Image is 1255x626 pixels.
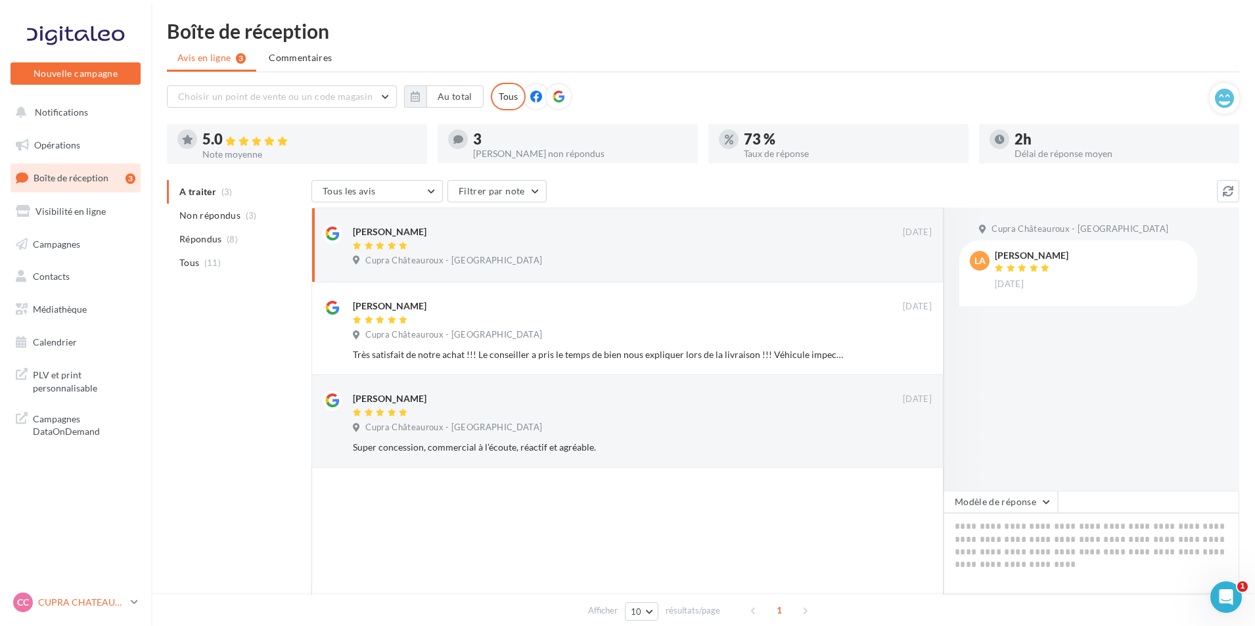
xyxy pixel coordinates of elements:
[588,604,618,617] span: Afficher
[179,209,240,222] span: Non répondus
[8,131,143,159] a: Opérations
[33,303,87,315] span: Médiathèque
[179,256,199,269] span: Tous
[365,255,542,267] span: Cupra Châteauroux - [GEOGRAPHIC_DATA]
[179,233,222,246] span: Répondus
[33,366,135,394] span: PLV et print personnalisable
[35,106,88,118] span: Notifications
[11,590,141,615] a: CC CUPRA CHATEAUROUX
[404,85,484,108] button: Au total
[8,296,143,323] a: Médiathèque
[1210,581,1242,613] iframe: Intercom live chat
[353,441,846,454] div: Super concession, commercial à l’écoute, réactif et agréable.
[992,223,1168,235] span: Cupra Châteauroux - [GEOGRAPHIC_DATA]
[903,393,932,405] span: [DATE]
[178,91,373,102] span: Choisir un point de vente ou un code magasin
[491,83,526,110] div: Tous
[365,422,542,434] span: Cupra Châteauroux - [GEOGRAPHIC_DATA]
[426,85,484,108] button: Au total
[903,227,932,238] span: [DATE]
[167,85,397,108] button: Choisir un point de vente ou un code magasin
[269,51,332,64] span: Commentaires
[1237,581,1248,592] span: 1
[8,198,143,225] a: Visibilité en ligne
[353,348,846,361] div: Très satisfait de notre achat !!! Le conseiller a pris le temps de bien nous expliquer lors de la...
[995,279,1024,290] span: [DATE]
[323,185,376,196] span: Tous les avis
[473,149,687,158] div: [PERSON_NAME] non répondus
[744,132,958,146] div: 73 %
[33,336,77,347] span: Calendrier
[1015,132,1229,146] div: 2h
[625,602,658,621] button: 10
[33,410,135,438] span: Campagnes DataOnDemand
[944,491,1058,513] button: Modèle de réponse
[447,180,547,202] button: Filtrer par note
[202,132,417,147] div: 5.0
[311,180,443,202] button: Tous les avis
[33,238,80,249] span: Campagnes
[246,210,257,221] span: (3)
[11,62,141,85] button: Nouvelle campagne
[34,172,108,183] span: Boîte de réception
[769,600,790,621] span: 1
[202,150,417,159] div: Note moyenne
[631,606,642,617] span: 10
[365,329,542,341] span: Cupra Châteauroux - [GEOGRAPHIC_DATA]
[8,231,143,258] a: Campagnes
[353,225,426,238] div: [PERSON_NAME]
[34,139,80,150] span: Opérations
[126,173,135,184] div: 3
[744,149,958,158] div: Taux de réponse
[353,300,426,313] div: [PERSON_NAME]
[8,263,143,290] a: Contacts
[974,254,986,267] span: LA
[33,271,70,282] span: Contacts
[353,392,426,405] div: [PERSON_NAME]
[8,164,143,192] a: Boîte de réception3
[8,328,143,356] a: Calendrier
[903,301,932,313] span: [DATE]
[995,251,1068,260] div: [PERSON_NAME]
[8,99,138,126] button: Notifications
[227,234,238,244] span: (8)
[473,132,687,146] div: 3
[38,596,126,609] p: CUPRA CHATEAUROUX
[167,21,1239,41] div: Boîte de réception
[204,257,221,268] span: (11)
[35,206,106,217] span: Visibilité en ligne
[8,361,143,399] a: PLV et print personnalisable
[666,604,720,617] span: résultats/page
[8,405,143,443] a: Campagnes DataOnDemand
[1015,149,1229,158] div: Délai de réponse moyen
[17,596,29,609] span: CC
